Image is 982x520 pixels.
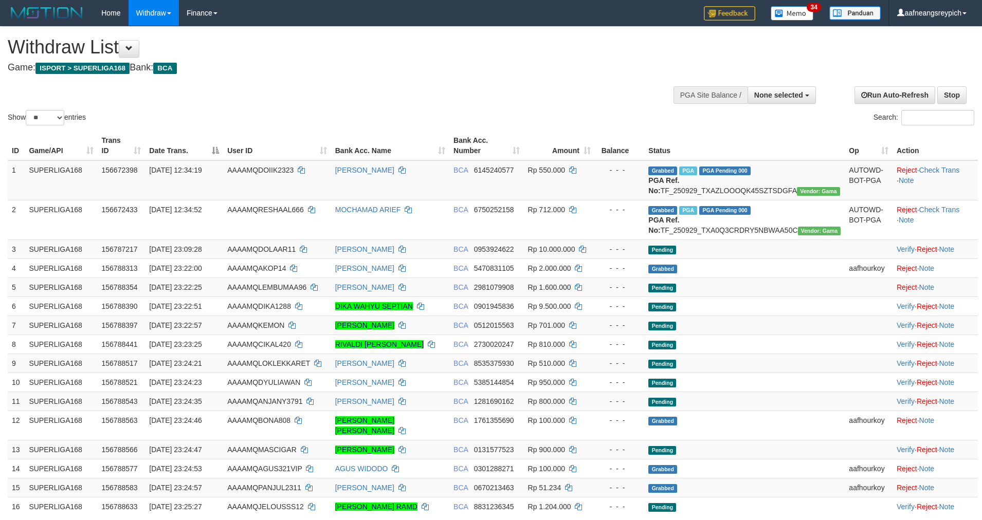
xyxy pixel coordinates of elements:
[335,416,394,435] a: [PERSON_NAME] [PERSON_NAME]
[679,206,697,215] span: Marked by aafsoycanthlai
[8,354,25,373] td: 9
[528,302,571,310] span: Rp 9.500.000
[8,160,25,200] td: 1
[919,166,960,174] a: Check Trans
[528,465,565,473] span: Rp 100.000
[648,484,677,493] span: Grabbed
[227,416,290,424] span: AAAAMQBONA808
[648,284,676,292] span: Pending
[528,283,571,291] span: Rp 1.600.000
[149,321,202,329] span: [DATE] 23:22:57
[227,465,302,473] span: AAAAMQAGUS321VIP
[149,206,202,214] span: [DATE] 12:34:52
[599,482,640,493] div: - - -
[897,166,917,174] a: Reject
[149,245,202,253] span: [DATE] 23:09:28
[453,166,468,174] span: BCA
[528,321,565,329] span: Rp 701.000
[648,216,679,234] b: PGA Ref. No:
[453,302,468,310] span: BCA
[899,216,914,224] a: Note
[335,166,394,174] a: [PERSON_NAME]
[474,397,514,405] span: Copy 1281690162 to clipboard
[25,277,97,296] td: SUPERLIGA168
[474,416,514,424] span: Copy 1761355690 to clipboard
[102,359,138,367] span: 156788517
[149,302,202,310] span: [DATE] 23:22:51
[227,166,294,174] span: AAAAMQDOIIK2323
[8,200,25,239] td: 2
[897,340,915,348] a: Verify
[453,378,468,386] span: BCA
[897,484,917,492] a: Reject
[8,315,25,335] td: 7
[599,205,640,215] div: - - -
[474,465,514,473] span: Copy 0301288271 to clipboard
[25,373,97,392] td: SUPERLIGA168
[874,110,974,125] label: Search:
[897,245,915,253] a: Verify
[917,302,937,310] a: Reject
[797,187,840,196] span: Vendor URL: https://trx31.1velocity.biz
[227,283,306,291] span: AAAAMQLEMBUMAA96
[648,176,679,195] b: PGA Ref. No:
[648,398,676,406] span: Pending
[25,335,97,354] td: SUPERLIGA168
[25,411,97,440] td: SUPERLIGA168
[227,321,284,329] span: AAAAMQKEMON
[149,264,202,272] span: [DATE] 23:22:00
[227,206,304,214] span: AAAAMQRESHAAL666
[102,503,138,511] span: 156788633
[648,417,677,425] span: Grabbed
[893,497,978,516] td: · ·
[474,378,514,386] span: Copy 5385144854 to clipboard
[917,359,937,367] a: Reject
[644,131,845,160] th: Status
[102,465,138,473] span: 156788577
[919,283,935,291] a: Note
[917,378,937,386] a: Reject
[474,321,514,329] span: Copy 0512015563 to clipboard
[899,176,914,184] a: Note
[648,303,676,311] span: Pending
[453,397,468,405] span: BCA
[599,444,640,455] div: - - -
[829,6,881,20] img: panduan.png
[917,245,937,253] a: Reject
[335,340,424,348] a: RIVALDI [PERSON_NAME]
[845,459,893,478] td: aafhourkoy
[919,484,935,492] a: Note
[474,302,514,310] span: Copy 0901945836 to clipboard
[748,86,816,104] button: None selected
[453,340,468,348] span: BCA
[335,264,394,272] a: [PERSON_NAME]
[919,264,935,272] a: Note
[648,503,676,512] span: Pending
[939,245,954,253] a: Note
[8,5,86,21] img: MOTION_logo.png
[897,503,915,511] a: Verify
[227,484,301,492] span: AAAAMQPANJUL2311
[8,37,644,58] h1: Withdraw List
[8,63,644,73] h4: Game: Bank:
[153,63,176,74] span: BCA
[528,397,565,405] span: Rp 800.000
[474,445,514,454] span: Copy 0131577523 to clipboard
[524,131,595,160] th: Amount: activate to sort column ascending
[939,503,954,511] a: Note
[331,131,449,160] th: Bank Acc. Name: activate to sort column ascending
[599,301,640,311] div: - - -
[227,397,302,405] span: AAAAMQANJANY3791
[897,302,915,310] a: Verify
[893,478,978,497] td: ·
[8,411,25,440] td: 12
[335,465,388,473] a: AGUS WIDODO
[8,239,25,258] td: 3
[449,131,524,160] th: Bank Acc. Number: activate to sort column ascending
[102,484,138,492] span: 156788583
[939,359,954,367] a: Note
[453,359,468,367] span: BCA
[648,206,677,215] span: Grabbed
[644,200,845,239] td: TF_250929_TXA0Q3CRDRY5NBWAA50C
[227,359,310,367] span: AAAAMQLOKLEKKARET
